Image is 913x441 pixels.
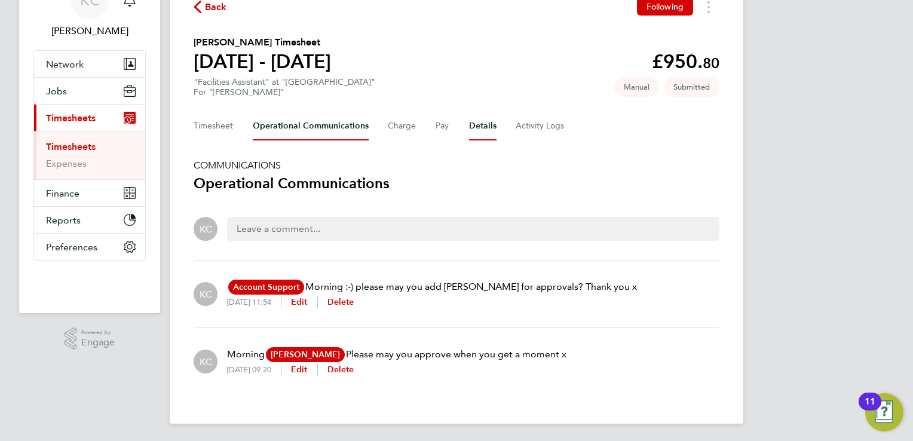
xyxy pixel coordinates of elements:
[436,112,450,140] button: Pay
[46,112,96,124] span: Timesheets
[194,50,331,73] h1: [DATE] - [DATE]
[865,402,875,417] div: 11
[194,77,375,97] div: "Facilities Assistant" at "[GEOGRAPHIC_DATA]"
[327,365,354,375] span: Delete
[34,272,146,292] img: fastbook-logo-retina.png
[34,51,145,77] button: Network
[46,241,97,253] span: Preferences
[65,327,115,350] a: Powered byEngage
[227,365,281,375] div: [DATE] 09:20
[46,59,84,70] span: Network
[327,297,354,307] span: Delete
[34,234,145,260] button: Preferences
[865,393,903,431] button: Open Resource Center, 11 new notifications
[194,160,719,171] h5: COMMUNICATIONS
[291,296,308,308] button: Edit
[34,78,145,104] button: Jobs
[647,1,684,12] span: Following
[34,105,145,131] button: Timesheets
[34,131,145,179] div: Timesheets
[227,347,566,362] p: Morning Please may you approve when you get a moment x
[81,338,115,348] span: Engage
[703,54,719,72] span: 80
[200,222,212,235] span: KC
[227,298,281,307] div: [DATE] 11:54
[194,35,331,50] h2: [PERSON_NAME] Timesheet
[227,280,637,294] p: Morning :-) please may you add [PERSON_NAME] for approvals? Thank you x
[291,297,308,307] span: Edit
[81,327,115,338] span: Powered by
[327,296,354,308] button: Delete
[200,355,212,368] span: KC
[194,282,217,306] div: Kay Cronin
[516,112,566,140] button: Activity Logs
[34,207,145,233] button: Reports
[34,180,145,206] button: Finance
[327,364,354,376] button: Delete
[194,87,375,97] div: For "[PERSON_NAME]"
[194,350,217,373] div: Kay Cronin
[200,287,212,301] span: KC
[194,217,217,241] div: Kay Cronin
[46,188,79,199] span: Finance
[291,364,308,376] button: Edit
[33,272,146,292] a: Go to home page
[194,112,234,140] button: Timesheet
[388,112,416,140] button: Charge
[469,112,497,140] button: Details
[664,77,719,97] span: This timesheet is Submitted.
[291,365,308,375] span: Edit
[46,141,96,152] a: Timesheets
[33,24,146,38] span: Kay Cronin
[614,77,659,97] span: This timesheet was manually created.
[46,85,67,97] span: Jobs
[652,50,719,73] app-decimal: £950.
[266,347,345,362] span: [PERSON_NAME]
[46,158,87,169] a: Expenses
[46,215,81,226] span: Reports
[253,112,369,140] button: Operational Communications
[228,280,304,295] span: Account Support
[194,174,719,193] h3: Operational Communications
